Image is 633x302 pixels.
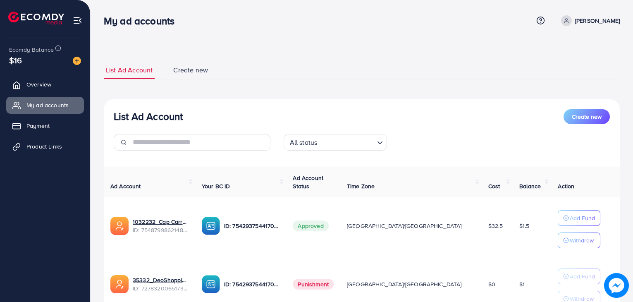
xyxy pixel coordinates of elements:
span: Create new [572,113,602,121]
img: image [73,57,81,65]
span: List Ad Account [106,65,153,75]
a: [PERSON_NAME] [558,15,620,26]
img: menu [73,16,82,25]
a: Product Links [6,138,84,155]
span: Approved [293,221,328,231]
span: $0 [488,280,495,288]
p: Withdraw [570,235,594,245]
span: [GEOGRAPHIC_DATA]/[GEOGRAPHIC_DATA] [347,222,462,230]
span: My ad accounts [26,101,69,109]
span: All status [288,137,319,149]
img: ic-ba-acc.ded83a64.svg [202,275,220,293]
a: 1032232_Cap Carry001_1757592004927 [133,218,189,226]
button: Withdraw [558,232,600,248]
span: Time Zone [347,182,375,190]
img: logo [8,12,64,24]
span: [GEOGRAPHIC_DATA]/[GEOGRAPHIC_DATA] [347,280,462,288]
span: Cost [488,182,500,190]
img: image [604,273,628,297]
span: $1 [519,280,525,288]
input: Search for option [320,135,373,149]
span: Payment [26,122,50,130]
span: Create new [173,65,208,75]
span: Your BC ID [202,182,230,190]
p: ID: 7542937544170848257 [224,221,280,231]
span: Product Links [26,142,62,151]
p: Add Fund [570,271,595,281]
span: Action [558,182,574,190]
span: ID: 7278320065173471233 [133,284,189,292]
button: Create new [564,109,610,124]
div: <span class='underline'>35332_DeoShopping_1694615969111</span></br>7278320065173471233 [133,276,189,293]
img: ic-ba-acc.ded83a64.svg [202,217,220,235]
span: Ad Account [110,182,141,190]
a: Payment [6,117,84,134]
span: ID: 7548799862148235265 [133,226,189,234]
a: 35332_DeoShopping_1694615969111 [133,276,189,284]
span: Balance [519,182,541,190]
a: My ad accounts [6,97,84,113]
p: [PERSON_NAME] [575,16,620,26]
p: Add Fund [570,213,595,223]
span: $1.5 [519,222,530,230]
button: Add Fund [558,210,600,226]
h3: My ad accounts [104,15,181,27]
div: <span class='underline'>1032232_Cap Carry001_1757592004927</span></br>7548799862148235265 [133,218,189,235]
span: Ad Account Status [293,174,323,190]
span: Punishment [293,279,334,290]
div: Search for option [284,134,387,151]
p: ID: 7542937544170848257 [224,279,280,289]
span: Overview [26,80,51,89]
h3: List Ad Account [114,110,183,122]
a: Overview [6,76,84,93]
span: Ecomdy Balance [9,46,54,54]
span: $16 [9,54,22,66]
button: Add Fund [558,268,600,284]
img: ic-ads-acc.e4c84228.svg [110,217,129,235]
img: ic-ads-acc.e4c84228.svg [110,275,129,293]
span: $32.5 [488,222,503,230]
